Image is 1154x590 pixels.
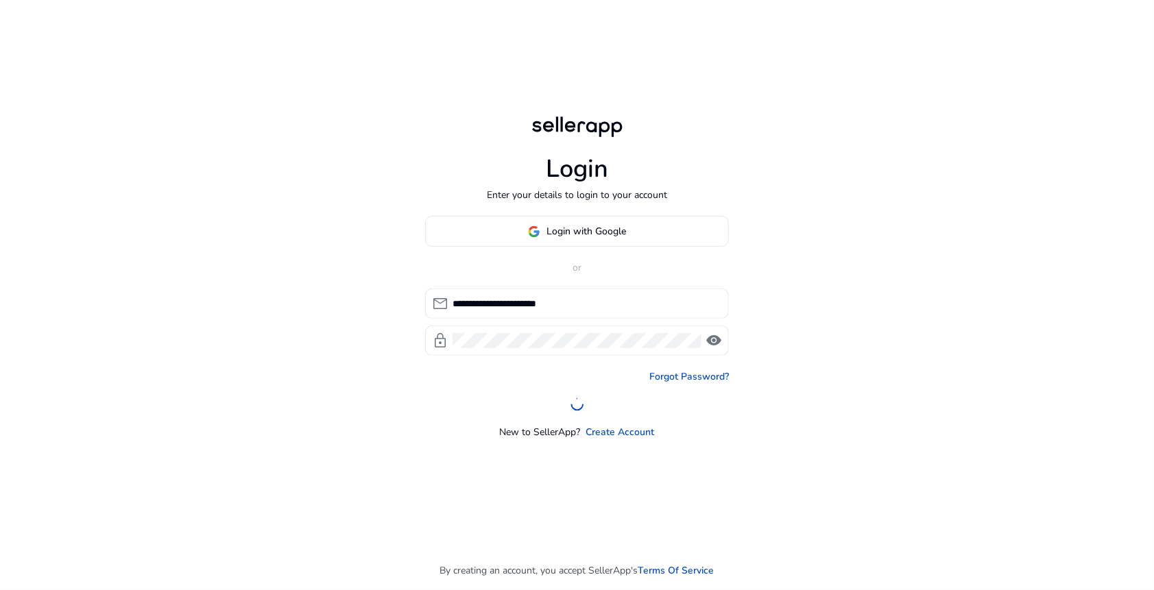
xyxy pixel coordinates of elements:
p: Enter your details to login to your account [487,188,667,202]
span: visibility [706,332,722,349]
span: Login with Google [547,224,627,238]
img: google-logo.svg [528,225,540,238]
p: or [425,260,729,275]
p: New to SellerApp? [500,425,581,439]
a: Terms Of Service [638,563,714,578]
a: Forgot Password? [649,369,729,384]
button: Login with Google [425,216,729,247]
span: lock [432,332,448,349]
a: Create Account [586,425,655,439]
h1: Login [546,154,608,184]
span: mail [432,295,448,312]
